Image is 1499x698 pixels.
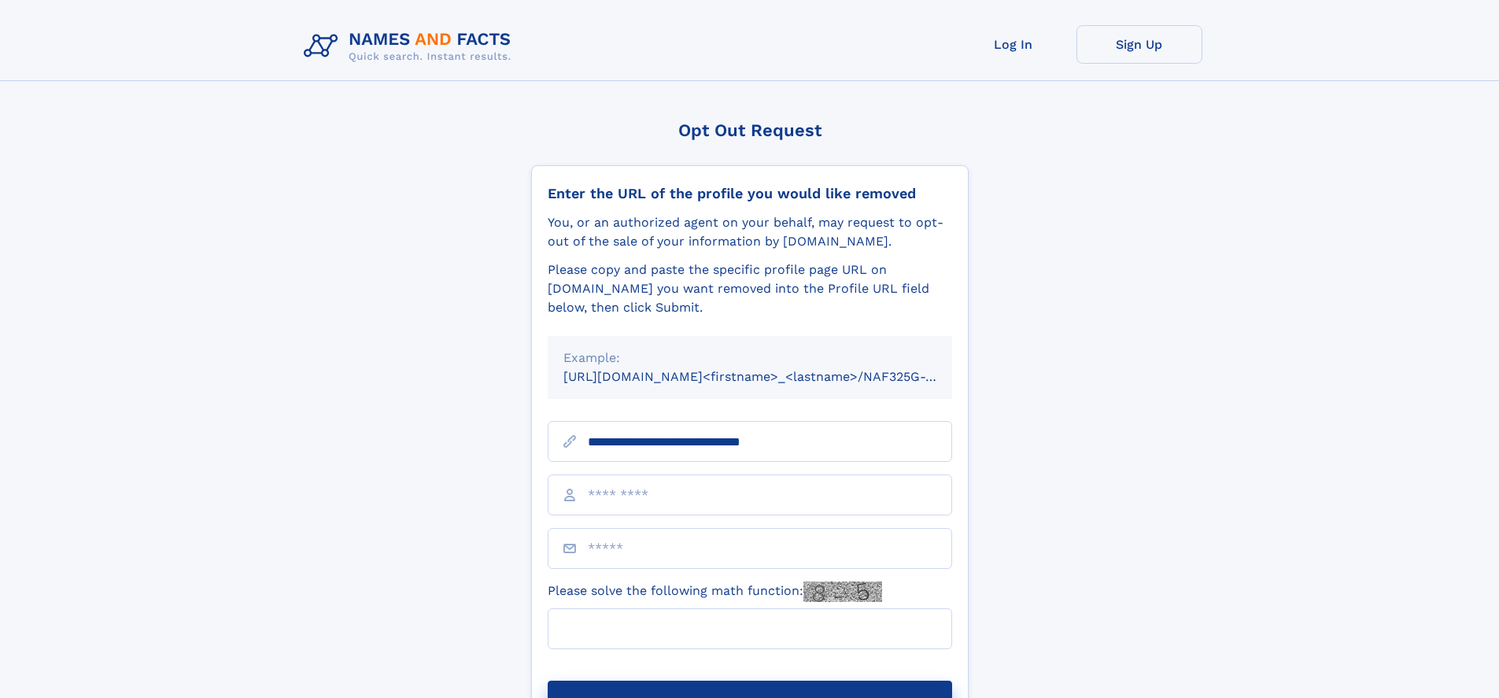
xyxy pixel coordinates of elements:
label: Please solve the following math function: [548,582,882,602]
div: You, or an authorized agent on your behalf, may request to opt-out of the sale of your informatio... [548,213,952,251]
div: Example: [563,349,936,367]
small: [URL][DOMAIN_NAME]<firstname>_<lastname>/NAF325G-xxxxxxxx [563,369,982,384]
div: Please copy and paste the specific profile page URL on [DOMAIN_NAME] you want removed into the Pr... [548,260,952,317]
a: Log In [951,25,1076,64]
img: Logo Names and Facts [297,25,524,68]
div: Opt Out Request [531,120,969,140]
div: Enter the URL of the profile you would like removed [548,185,952,202]
a: Sign Up [1076,25,1202,64]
